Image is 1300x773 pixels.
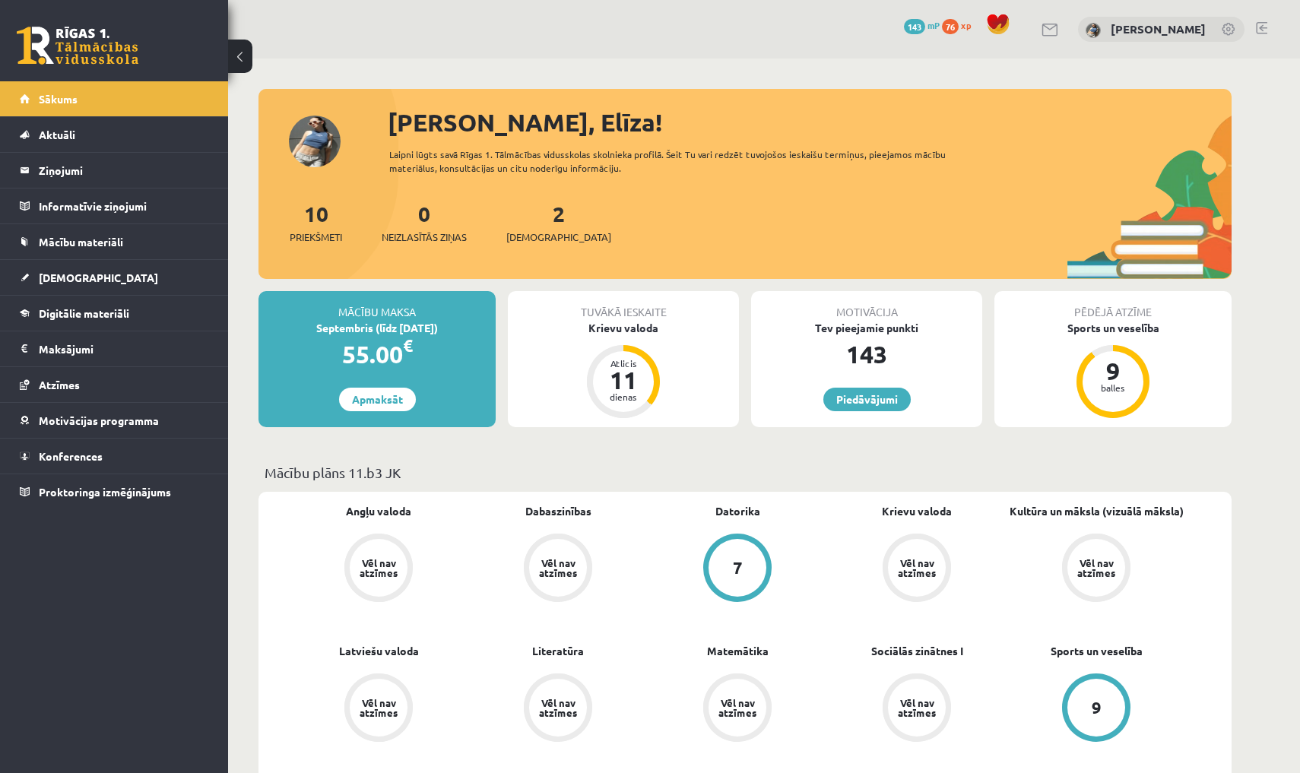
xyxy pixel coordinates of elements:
span: Aktuāli [39,128,75,141]
a: Sociālās zinātnes I [871,643,963,659]
div: balles [1090,383,1136,392]
div: 55.00 [258,336,496,372]
a: Literatūra [532,643,584,659]
a: Informatīvie ziņojumi [20,188,209,223]
span: Atzīmes [39,378,80,391]
a: 76 xp [942,19,978,31]
div: 9 [1092,699,1102,716]
div: Pēdējā atzīme [994,291,1232,320]
a: Kultūra un māksla (vizuālā māksla) [1010,503,1184,519]
a: Vēl nav atzīmes [827,673,1007,745]
div: Motivācija [751,291,982,320]
a: Proktoringa izmēģinājums [20,474,209,509]
a: 7 [648,534,827,605]
div: Krievu valoda [508,320,739,336]
img: Elīza Zariņa [1086,23,1101,38]
div: [PERSON_NAME], Elīza! [388,104,1232,141]
a: Datorika [715,503,760,519]
span: mP [927,19,940,31]
span: 143 [904,19,925,34]
span: Neizlasītās ziņas [382,230,467,245]
a: Rīgas 1. Tālmācības vidusskola [17,27,138,65]
span: Proktoringa izmēģinājums [39,485,171,499]
span: Priekšmeti [290,230,342,245]
div: 9 [1090,359,1136,383]
div: Laipni lūgts savā Rīgas 1. Tālmācības vidusskolas skolnieka profilā. Šeit Tu vari redzēt tuvojošo... [389,147,973,175]
div: 7 [733,559,743,576]
span: xp [961,19,971,31]
div: Tuvākā ieskaite [508,291,739,320]
a: Ziņojumi [20,153,209,188]
a: Sports un veselība [1051,643,1143,659]
a: Vēl nav atzīmes [1007,534,1186,605]
div: Mācību maksa [258,291,496,320]
div: Sports un veselība [994,320,1232,336]
a: 9 [1007,673,1186,745]
legend: Informatīvie ziņojumi [39,188,209,223]
a: Vēl nav atzīmes [289,534,468,605]
div: Vēl nav atzīmes [357,558,400,578]
span: Digitālie materiāli [39,306,129,320]
div: Vēl nav atzīmes [716,698,759,718]
a: Latviešu valoda [339,643,419,659]
div: 143 [751,336,982,372]
span: 76 [942,19,959,34]
a: Sports un veselība 9 balles [994,320,1232,420]
div: Vēl nav atzīmes [537,558,579,578]
div: Vēl nav atzīmes [357,698,400,718]
a: 143 mP [904,19,940,31]
a: Vēl nav atzīmes [468,534,648,605]
a: Vēl nav atzīmes [289,673,468,745]
span: Motivācijas programma [39,413,159,427]
a: Digitālie materiāli [20,296,209,331]
p: Mācību plāns 11.b3 JK [265,462,1225,483]
a: Krievu valoda [882,503,952,519]
span: Mācību materiāli [39,235,123,249]
a: Vēl nav atzīmes [648,673,827,745]
div: Vēl nav atzīmes [537,698,579,718]
div: 11 [601,368,646,392]
div: Vēl nav atzīmes [896,558,938,578]
a: Aktuāli [20,117,209,152]
a: 2[DEMOGRAPHIC_DATA] [506,200,611,245]
a: Vēl nav atzīmes [827,534,1007,605]
a: Apmaksāt [339,388,416,411]
span: Konferences [39,449,103,463]
a: Konferences [20,439,209,474]
a: Atzīmes [20,367,209,402]
a: [PERSON_NAME] [1111,21,1206,36]
div: dienas [601,392,646,401]
span: Sākums [39,92,78,106]
div: Vēl nav atzīmes [896,698,938,718]
span: [DEMOGRAPHIC_DATA] [39,271,158,284]
span: [DEMOGRAPHIC_DATA] [506,230,611,245]
div: Tev pieejamie punkti [751,320,982,336]
span: € [403,334,413,356]
div: Septembris (līdz [DATE]) [258,320,496,336]
a: Maksājumi [20,331,209,366]
legend: Ziņojumi [39,153,209,188]
a: [DEMOGRAPHIC_DATA] [20,260,209,295]
a: Mācību materiāli [20,224,209,259]
a: Krievu valoda Atlicis 11 dienas [508,320,739,420]
div: Atlicis [601,359,646,368]
a: Vēl nav atzīmes [468,673,648,745]
div: Vēl nav atzīmes [1075,558,1118,578]
legend: Maksājumi [39,331,209,366]
a: 10Priekšmeti [290,200,342,245]
a: Matemātika [707,643,769,659]
a: Motivācijas programma [20,403,209,438]
a: Sākums [20,81,209,116]
a: Dabaszinības [525,503,591,519]
a: Angļu valoda [346,503,411,519]
a: 0Neizlasītās ziņas [382,200,467,245]
a: Piedāvājumi [823,388,911,411]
